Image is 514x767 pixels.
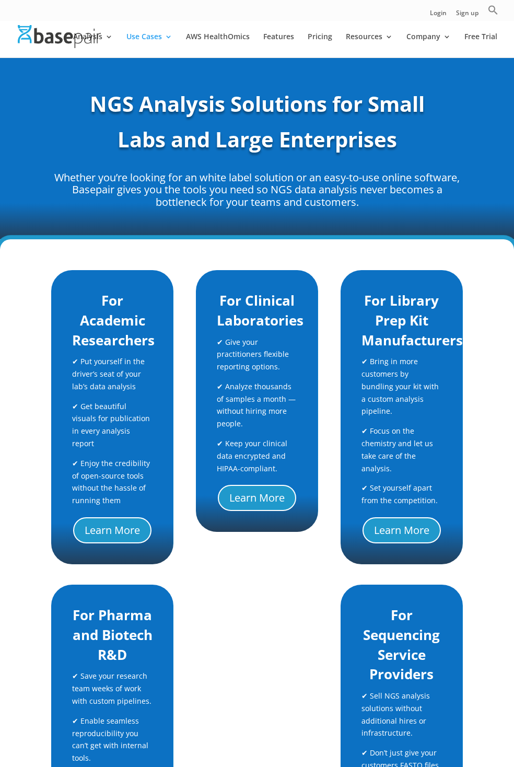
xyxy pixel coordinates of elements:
[361,355,442,425] p: ✔ Bring in more customers by bundling your kit with a custom analysis pipeline.
[186,33,250,57] a: AWS HealthOmics
[18,25,101,48] img: Basepair
[72,670,153,714] p: ✔ Save your research team weeks of work with custom pipelines.
[217,380,297,437] p: ✔ Analyze thousands of samples a month — without hiring more people.
[464,33,497,57] a: Free Trial
[488,5,498,21] a: Search Icon Link
[217,336,297,380] p: ✔ Give your practitioners flexible reporting options.
[72,457,153,507] p: ✔ Enjoy the credibility of open-source tools without the hassle of running them
[72,355,153,400] p: ✔ Put yourself in the driver’s seat of your lab’s data analysis
[218,485,296,511] a: Learn More
[126,33,172,57] a: Use Cases
[73,33,113,57] a: Analysis
[361,482,442,507] p: ✔ Set yourself apart from the competition.
[72,400,153,457] p: ✔ Get beautiful visuals for publication in every analysis report
[363,517,441,543] a: Learn More
[72,291,153,355] h2: For Academic Researchers
[361,690,442,747] p: ✔ Sell NGS analysis solutions without additional hires or infrastructure.
[51,171,462,208] p: Whether you’re looking for an white label solution or an easy-to-use online software, Basepair gi...
[456,10,478,21] a: Sign up
[361,291,442,355] h2: For Library Prep Kit Manufacturers
[308,33,332,57] a: Pricing
[217,437,297,474] p: ✔ Keep your clinical data encrypted and HIPAA-compliant.
[406,33,451,57] a: Company
[361,606,442,690] h2: For Sequencing Service Providers
[73,517,151,543] a: Learn More
[72,606,153,670] h2: For Pharma and Biotech R&D
[217,291,297,335] h2: For Clinical Laboratories
[430,10,447,21] a: Login
[346,33,393,57] a: Resources
[51,124,462,160] h1: Labs and Large Enterprises
[488,5,498,15] svg: Search
[263,33,294,57] a: Features
[51,89,462,124] h1: NGS Analysis Solutions for Small
[361,425,442,482] p: ✔ Focus on the chemistry and let us take care of the analysis.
